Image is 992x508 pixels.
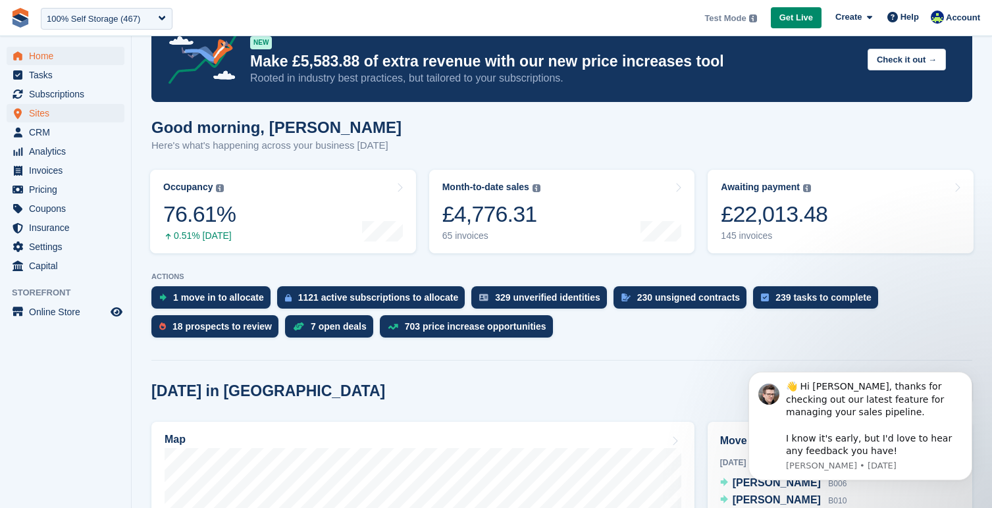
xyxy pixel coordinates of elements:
div: 145 invoices [721,230,827,241]
span: Analytics [29,142,108,161]
span: Sites [29,104,108,122]
span: [PERSON_NAME] [733,494,821,505]
span: Pricing [29,180,108,199]
a: menu [7,199,124,218]
div: 100% Self Storage (467) [47,13,140,26]
a: 18 prospects to review [151,315,285,344]
a: menu [7,123,124,141]
a: 239 tasks to complete [753,286,885,315]
a: 1 move in to allocate [151,286,277,315]
p: Here's what's happening across your business [DATE] [151,138,402,153]
span: Account [946,11,980,24]
img: deal-1b604bf984904fb50ccaf53a9ad4b4a5d6e5aea283cecdc64d6e3604feb123c2.svg [293,322,304,331]
div: 7 open deals [311,321,367,332]
a: menu [7,238,124,256]
h1: Good morning, [PERSON_NAME] [151,118,402,136]
span: Settings [29,238,108,256]
img: Ciara Topping [931,11,944,24]
a: Preview store [109,304,124,320]
div: NEW [250,36,272,49]
div: 1121 active subscriptions to allocate [298,292,459,303]
span: CRM [29,123,108,141]
img: icon-info-grey-7440780725fd019a000dd9b08b2336e03edf1995a4989e88bcd33f0948082b44.svg [749,14,757,22]
a: menu [7,180,124,199]
span: Tasks [29,66,108,84]
div: £4,776.31 [442,201,540,228]
a: menu [7,104,124,122]
a: menu [7,218,124,237]
a: Awaiting payment £22,013.48 145 invoices [708,170,974,253]
h2: Move ins / outs [720,433,960,449]
span: Coupons [29,199,108,218]
span: Help [901,11,919,24]
div: £22,013.48 [721,201,827,228]
div: 18 prospects to review [172,321,272,332]
span: Create [835,11,862,24]
a: menu [7,142,124,161]
span: Capital [29,257,108,275]
span: Storefront [12,286,131,299]
div: 65 invoices [442,230,540,241]
img: task-75834270c22a3079a89374b754ae025e5fb1db73e45f91037f5363f120a921f8.svg [761,293,769,301]
p: ACTIONS [151,272,972,281]
img: stora-icon-8386f47178a22dfd0bd8f6a31ec36ba5ce8667c1dd55bd0f319d3a0aa187defe.svg [11,8,30,28]
img: active_subscription_to_allocate_icon-d502201f5373d7db506a760aba3b589e785aa758c864c3986d89f69b8ff3... [285,293,292,302]
a: Month-to-date sales £4,776.31 65 invoices [429,170,695,253]
a: menu [7,257,124,275]
a: menu [7,66,124,84]
a: 7 open deals [285,315,380,344]
div: Month-to-date sales [442,182,529,193]
h2: [DATE] in [GEOGRAPHIC_DATA] [151,382,385,400]
p: Make £5,583.88 of extra revenue with our new price increases tool [250,52,857,71]
a: 1121 active subscriptions to allocate [277,286,472,315]
a: menu [7,303,124,321]
a: Occupancy 76.61% 0.51% [DATE] [150,170,416,253]
a: [PERSON_NAME] B006 [720,475,847,492]
a: 230 unsigned contracts [613,286,753,315]
div: Occupancy [163,182,213,193]
div: 1 move in to allocate [173,292,264,303]
img: prospect-51fa495bee0391a8d652442698ab0144808aea92771e9ea1ae160a38d050c398.svg [159,322,166,330]
a: 703 price increase opportunities [380,315,560,344]
a: 329 unverified identities [471,286,613,315]
span: Insurance [29,218,108,237]
span: Online Store [29,303,108,321]
div: Awaiting payment [721,182,800,193]
img: icon-info-grey-7440780725fd019a000dd9b08b2336e03edf1995a4989e88bcd33f0948082b44.svg [533,184,540,192]
span: Subscriptions [29,85,108,103]
h2: Map [165,434,186,445]
img: move_ins_to_allocate_icon-fdf77a2bb77ea45bf5b3d319d69a93e2d87916cf1d5bf7949dd705db3b84f3ca.svg [159,293,167,301]
a: menu [7,161,124,180]
span: Home [29,47,108,65]
a: menu [7,85,124,103]
div: 76.61% [163,201,236,228]
div: [DATE] [720,457,960,469]
img: price-adjustments-announcement-icon-8257ccfd72463d97f412b2fc003d46551f7dbcb40ab6d574587a9cd5c0d94... [157,14,249,89]
a: menu [7,47,124,65]
span: B010 [828,496,847,505]
iframe: Intercom notifications message [729,355,992,501]
button: Check it out → [868,49,946,70]
img: icon-info-grey-7440780725fd019a000dd9b08b2336e03edf1995a4989e88bcd33f0948082b44.svg [216,184,224,192]
p: Rooted in industry best practices, but tailored to your subscriptions. [250,71,857,86]
span: Get Live [779,11,813,24]
img: price_increase_opportunities-93ffe204e8149a01c8c9dc8f82e8f89637d9d84a8eef4429ea346261dce0b2c0.svg [388,324,398,330]
img: icon-info-grey-7440780725fd019a000dd9b08b2336e03edf1995a4989e88bcd33f0948082b44.svg [803,184,811,192]
a: Get Live [771,7,822,29]
div: 329 unverified identities [495,292,600,303]
img: verify_identity-adf6edd0f0f0b5bbfe63781bf79b02c33cf7c696d77639b501bdc392416b5a36.svg [479,293,488,301]
div: 703 price increase opportunities [405,321,546,332]
img: contract_signature_icon-13c848040528278c33f63329250d36e43548de30e8caae1d1a13099fd9432cc5.svg [621,293,631,301]
div: 0.51% [DATE] [163,230,236,241]
div: 230 unsigned contracts [637,292,740,303]
span: Test Mode [704,12,746,25]
div: 239 tasks to complete [775,292,872,303]
span: Invoices [29,161,108,180]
